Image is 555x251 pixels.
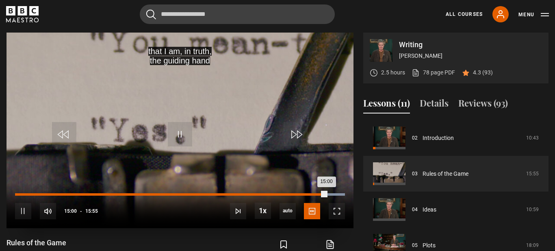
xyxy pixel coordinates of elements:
[399,41,542,48] p: Writing
[15,193,345,196] div: Progress Bar
[7,238,114,248] h1: Rules of the Game
[329,203,345,219] button: Fullscreen
[280,203,296,219] span: auto
[381,68,405,77] p: 2.5 hours
[458,96,508,113] button: Reviews (93)
[304,203,320,219] button: Captions
[140,4,335,24] input: Search
[6,6,39,22] svg: BBC Maestro
[473,68,493,77] p: 4.3 (93)
[280,203,296,219] div: Current quality: 360p
[7,33,353,228] video-js: Video Player
[40,203,56,219] button: Mute
[399,52,542,60] p: [PERSON_NAME]
[420,96,449,113] button: Details
[518,11,549,19] button: Toggle navigation
[412,68,455,77] a: 78 page PDF
[146,9,156,20] button: Submit the search query
[423,170,468,178] a: Rules of the Game
[230,203,246,219] button: Next Lesson
[64,204,77,218] span: 15:00
[85,204,98,218] span: 15:55
[423,134,454,142] a: Introduction
[446,11,483,18] a: All Courses
[255,203,271,219] button: Playback Rate
[423,205,436,214] a: Ideas
[423,241,436,250] a: Plots
[15,203,31,219] button: Pause
[363,96,410,113] button: Lessons (11)
[80,208,82,214] span: -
